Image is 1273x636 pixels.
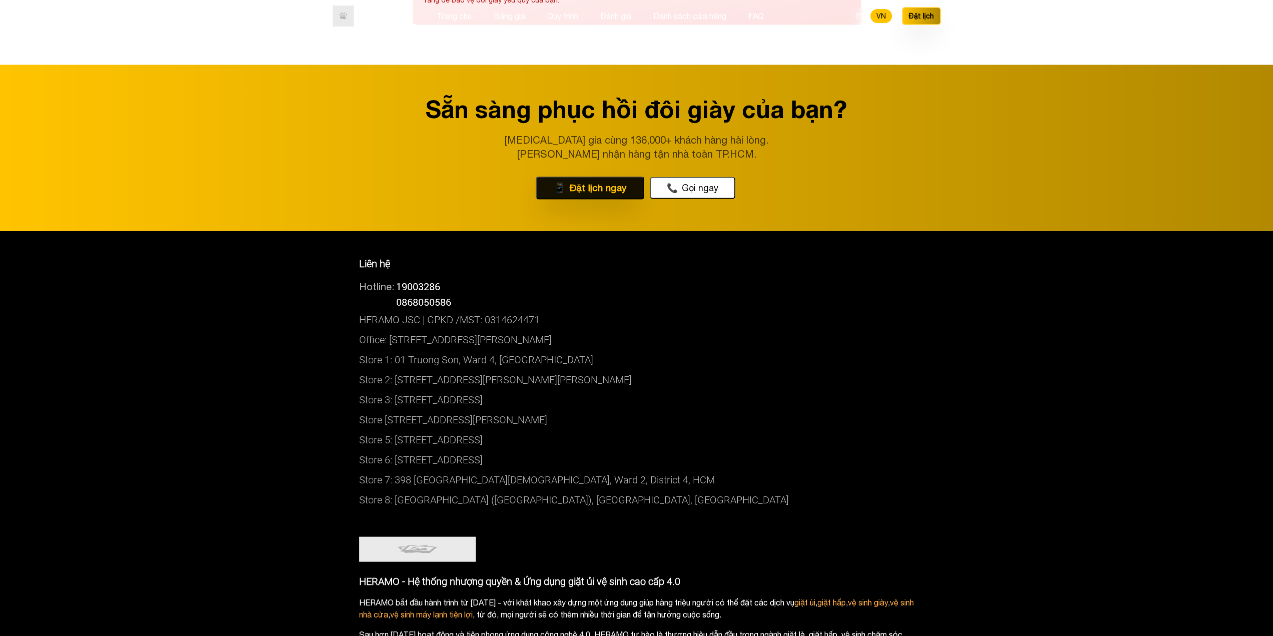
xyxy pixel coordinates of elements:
[667,181,678,195] span: phone
[902,7,941,25] button: Đặt lịch
[359,310,914,330] p: HERAMO JSC | GPKD /MST: 0314624471
[434,10,475,23] button: Trang chủ
[849,9,870,23] button: EN
[870,9,892,23] button: VN
[848,598,888,607] a: vệ sinh giày
[359,470,914,490] p: Store 7: 398 [GEOGRAPHIC_DATA][DEMOGRAPHIC_DATA], Ward 2, District 4, HCM
[359,350,914,370] p: Store 1: 01 Truong Son, Ward 4, [GEOGRAPHIC_DATA]
[535,177,644,200] button: phone Đặt lịch ngay
[359,598,914,619] a: vệ sinh nhà cửa
[359,596,914,620] p: HERAMO bắt đầu hành trình từ [DATE] - với khát khao xây dựng một ứng dụng giúp hàng triệu người c...
[794,598,815,607] a: giặt ủi
[491,10,528,23] button: Bảng giá
[597,10,634,23] button: Đánh giá
[390,610,473,619] a: vệ sinh máy lạnh tiện lợi
[469,133,805,161] p: [MEDICAL_DATA] gia cùng 136,000+ khách hàng hài lòng. [PERSON_NAME] nhận hàng tận nhà toàn TP.HCM.
[359,450,914,470] p: Store 6: [STREET_ADDRESS]
[359,410,914,430] p: Store [STREET_ADDRESS][PERSON_NAME]
[359,370,914,390] p: Store 2: [STREET_ADDRESS][PERSON_NAME][PERSON_NAME]
[359,490,914,510] p: Store 8: [GEOGRAPHIC_DATA] ([GEOGRAPHIC_DATA]), [GEOGRAPHIC_DATA], [GEOGRAPHIC_DATA]
[333,97,941,121] h2: Sẵn sàng phục hồi đôi giày của bạn?
[553,181,565,195] span: phone
[359,390,914,410] p: Store 3: [STREET_ADDRESS]
[359,574,914,589] p: HERAMO - Hệ thống nhượng quyền & Ứng dụng giặt ủi vệ sinh cao cấp 4.0
[396,295,451,308] span: 0868050586
[544,10,581,23] button: Quy trình
[359,281,394,292] span: Hotline:
[396,280,440,293] a: 19003286
[745,10,767,23] button: FAQ
[359,330,914,350] p: Office: [STREET_ADDRESS][PERSON_NAME]
[359,430,914,450] p: Store 5: [STREET_ADDRESS]
[650,177,735,199] button: phone Gọi ngay
[817,598,846,607] a: giặt hấp
[359,256,914,271] p: Liên hệ
[650,10,729,23] button: Danh sách cửa hàng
